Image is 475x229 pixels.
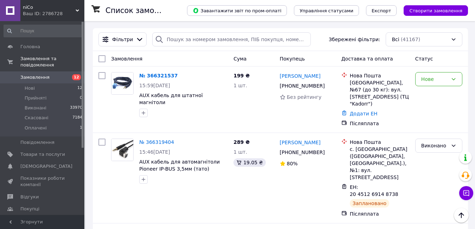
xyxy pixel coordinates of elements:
[105,6,177,15] h1: Список замовлень
[421,75,448,83] div: Нове
[280,72,321,79] a: [PERSON_NAME]
[287,161,298,166] span: 80%
[421,142,448,150] div: Виконано
[233,149,247,155] span: 1 шт.
[23,4,76,11] span: niCo
[392,36,399,43] span: Всі
[404,5,468,16] button: Створити замовлення
[372,8,391,13] span: Експорт
[20,74,50,81] span: Замовлення
[350,111,378,116] a: Додати ЕН
[287,94,322,100] span: Без рейтингу
[366,5,397,16] button: Експорт
[139,149,170,155] span: 15:46[DATE]
[112,36,133,43] span: Фільтри
[111,56,142,62] span: Замовлення
[20,151,65,158] span: Товари та послуги
[80,125,82,131] span: 1
[233,73,250,78] span: 199 ₴
[111,72,133,94] img: Фото товару
[80,95,82,101] span: 0
[329,36,380,43] span: Збережені фільтри:
[350,210,410,217] div: Післяплата
[139,93,214,126] a: AUX кабель для штатної магнітоли Blaupunkt [PERSON_NAME] на [PERSON_NAME] DAF SCANIA IVECO [3,5мм...
[459,186,473,200] button: Чат з покупцем
[294,5,359,16] button: Управління статусами
[280,56,305,62] span: Покупець
[233,56,246,62] span: Cума
[72,115,82,121] span: 7184
[139,83,170,88] span: 15:59[DATE]
[409,8,462,13] span: Створити замовлення
[20,56,84,68] span: Замовлення та повідомлення
[278,147,326,157] div: [PHONE_NUMBER]
[25,85,35,91] span: Нові
[72,74,81,80] span: 12
[350,139,410,146] div: Нова Пошта
[20,163,72,170] span: [DEMOGRAPHIC_DATA]
[300,8,353,13] span: Управління статусами
[350,72,410,79] div: Нова Пошта
[152,32,311,46] input: Пошук за номером замовлення, ПІБ покупця, номером телефону, Email, номером накладної
[454,208,469,223] button: Наверх
[111,139,134,161] a: Фото товару
[341,56,393,62] span: Доставка та оплата
[350,146,410,181] div: с. [GEOGRAPHIC_DATA] ([GEOGRAPHIC_DATA], [GEOGRAPHIC_DATA].), №1: вул. [STREET_ADDRESS]
[139,159,220,172] a: AUX кабель для автомагнітоли Pioneer IP-BUS 3,5мм (тато)
[233,139,250,145] span: 289 ₴
[415,56,433,62] span: Статус
[23,11,84,17] div: Ваш ID: 2786728
[77,85,82,91] span: 12
[111,139,133,161] img: Фото товару
[278,81,326,91] div: [PHONE_NUMBER]
[20,139,54,146] span: Повідомлення
[187,5,287,16] button: Завантажити звіт по пром-оплаті
[350,199,390,208] div: Заплановано
[350,120,410,127] div: Післяплата
[111,72,134,95] a: Фото товару
[233,158,265,167] div: 19.05 ₴
[25,125,47,131] span: Оплачені
[25,115,49,121] span: Скасовані
[139,73,178,78] a: № 366321537
[350,184,398,197] span: ЕН: 20 4512 6914 8738
[233,83,247,88] span: 1 шт.
[350,79,410,107] div: [GEOGRAPHIC_DATA], №67 (до 30 кг): вул. [STREET_ADDRESS] (ТЦ "Kadorr")
[20,175,65,188] span: Показники роботи компанії
[20,44,40,50] span: Головна
[20,194,39,200] span: Відгуки
[193,7,281,14] span: Завантажити звіт по пром-оплаті
[401,37,420,42] span: (41167)
[139,139,174,145] a: № 366319404
[25,95,46,101] span: Прийняті
[20,206,39,212] span: Покупці
[280,139,321,146] a: [PERSON_NAME]
[70,105,82,111] span: 33970
[397,7,468,13] a: Створити замовлення
[4,25,83,37] input: Пошук
[25,105,46,111] span: Виконані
